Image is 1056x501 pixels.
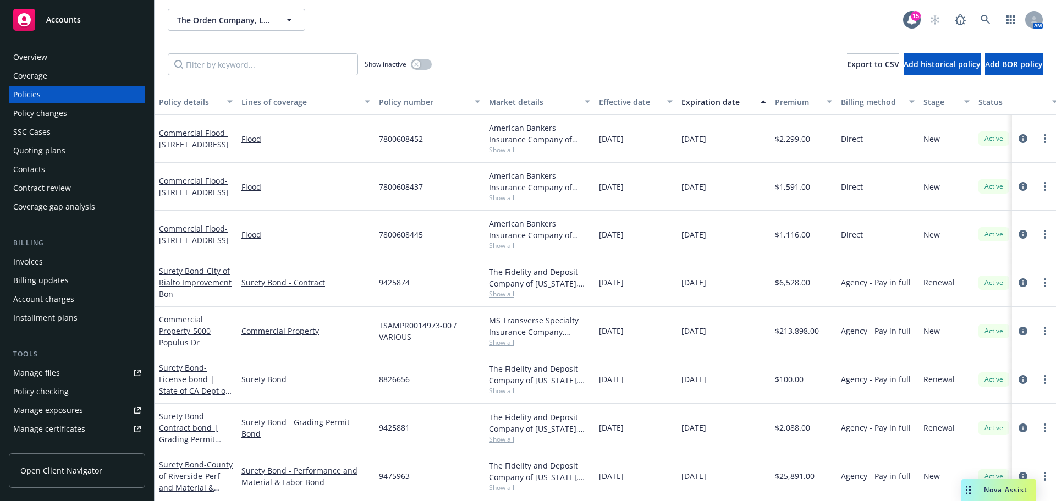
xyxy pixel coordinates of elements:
[489,315,590,338] div: MS Transverse Specialty Insurance Company, Transverse Insurance Company, Amwins
[1038,324,1052,338] a: more
[379,96,468,108] div: Policy number
[599,96,661,108] div: Effective date
[978,96,1046,108] div: Status
[1016,276,1030,289] a: circleInformation
[13,383,69,400] div: Policy checking
[841,96,903,108] div: Billing method
[168,9,305,31] button: The Orden Company, LLC
[841,133,863,145] span: Direct
[9,272,145,289] a: Billing updates
[159,266,232,299] span: - City of Rialto Improvement Bon
[1016,470,1030,483] a: circleInformation
[489,460,590,483] div: The Fidelity and Deposit Company of [US_STATE], Zurich Insurance Group
[485,89,595,115] button: Market details
[1038,228,1052,241] a: more
[159,411,228,479] a: Surety Bond
[9,364,145,382] a: Manage files
[949,9,971,31] a: Report a Bug
[1038,373,1052,386] a: more
[9,48,145,66] a: Overview
[489,363,590,386] div: The Fidelity and Deposit Company of [US_STATE], Zurich Insurance Group
[13,364,60,382] div: Manage files
[681,325,706,337] span: [DATE]
[1016,373,1030,386] a: circleInformation
[241,277,370,288] a: Surety Bond - Contract
[489,434,590,444] span: Show all
[9,86,145,103] a: Policies
[9,104,145,122] a: Policy changes
[847,53,899,75] button: Export to CSV
[911,11,921,21] div: 15
[775,181,810,192] span: $1,591.00
[775,470,815,482] span: $25,891.00
[681,181,706,192] span: [DATE]
[241,373,370,385] a: Surety Bond
[168,53,358,75] input: Filter by keyword...
[375,89,485,115] button: Policy number
[1016,228,1030,241] a: circleInformation
[983,134,1005,144] span: Active
[9,4,145,35] a: Accounts
[677,89,771,115] button: Expiration date
[489,122,590,145] div: American Bankers Insurance Company of [US_STATE], Assurant
[841,422,911,433] span: Agency - Pay in full
[841,229,863,240] span: Direct
[489,145,590,155] span: Show all
[681,96,754,108] div: Expiration date
[775,325,819,337] span: $213,898.00
[9,67,145,85] a: Coverage
[1038,132,1052,145] a: more
[681,470,706,482] span: [DATE]
[775,96,820,108] div: Premium
[923,96,958,108] div: Stage
[599,229,624,240] span: [DATE]
[159,128,229,150] a: Commercial Flood
[983,326,1005,336] span: Active
[241,181,370,192] a: Flood
[1038,180,1052,193] a: more
[841,277,911,288] span: Agency - Pay in full
[1038,470,1052,483] a: more
[13,198,95,216] div: Coverage gap analysis
[923,325,940,337] span: New
[159,266,232,299] a: Surety Bond
[681,422,706,433] span: [DATE]
[595,89,677,115] button: Effective date
[599,373,624,385] span: [DATE]
[241,133,370,145] a: Flood
[13,420,85,438] div: Manage certificates
[681,373,706,385] span: [DATE]
[379,422,410,433] span: 9425881
[599,325,624,337] span: [DATE]
[20,465,102,476] span: Open Client Navigator
[841,470,911,482] span: Agency - Pay in full
[9,401,145,419] span: Manage exposures
[775,422,810,433] span: $2,088.00
[13,401,83,419] div: Manage exposures
[13,179,71,197] div: Contract review
[923,470,940,482] span: New
[681,229,706,240] span: [DATE]
[599,277,624,288] span: [DATE]
[983,181,1005,191] span: Active
[241,325,370,337] a: Commercial Property
[837,89,919,115] button: Billing method
[13,161,45,178] div: Contacts
[9,142,145,159] a: Quoting plans
[984,485,1027,494] span: Nova Assist
[13,253,43,271] div: Invoices
[177,14,272,26] span: The Orden Company, LLC
[13,67,47,85] div: Coverage
[9,238,145,249] div: Billing
[1016,324,1030,338] a: circleInformation
[1000,9,1022,31] a: Switch app
[159,314,211,348] a: Commercial Property
[379,181,423,192] span: 7800608437
[919,89,974,115] button: Stage
[599,181,624,192] span: [DATE]
[983,471,1005,481] span: Active
[489,289,590,299] span: Show all
[9,198,145,216] a: Coverage gap analysis
[13,123,51,141] div: SSC Cases
[775,277,810,288] span: $6,528.00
